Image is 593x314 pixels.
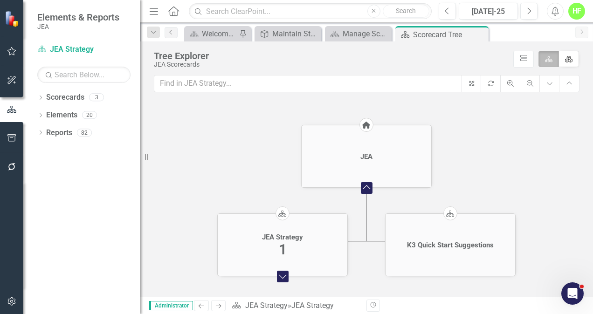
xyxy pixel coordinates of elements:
a: Manage Scorecards [327,28,389,40]
div: Scorecard Tree [413,29,486,41]
div: K3 Quick Start Suggestions [407,241,494,249]
button: HF [568,3,585,20]
a: JEA Strategy [37,44,131,55]
input: Find in JEA Strategy... [154,75,462,92]
div: 1 [279,241,287,258]
div: 82 [77,129,92,137]
a: K3 Quick Start Suggestions [405,241,496,249]
div: JEA [360,152,372,161]
img: ClearPoint Strategy [5,11,21,27]
iframe: Intercom live chat [561,282,584,305]
a: Scorecards [46,92,84,103]
input: Search Below... [37,67,131,83]
div: Manage Scorecards [343,28,389,40]
button: [DATE]-25 [459,3,518,20]
span: Search [396,7,416,14]
div: 20 [82,111,97,119]
div: Tree Explorer [154,51,509,61]
div: 3 [89,94,104,102]
small: JEA [37,23,119,30]
div: [DATE]-25 [462,6,515,17]
div: JEA Strategy [291,301,334,310]
span: Administrator [149,301,193,310]
button: Search [383,5,429,18]
a: Maintain Strong Financial Health [257,28,319,40]
div: JEA Scorecards [154,61,509,68]
a: Elements [46,110,77,121]
a: JEA Strategy [245,301,288,310]
div: » [232,300,359,311]
div: JEA Strategy [262,233,303,241]
a: Reports [46,128,72,138]
a: JEA Strategy [260,233,305,241]
div: Maintain Strong Financial Health [272,28,319,40]
a: Welcome Page [186,28,237,40]
span: Elements & Reports [37,12,119,23]
div: Welcome Page [202,28,237,40]
input: Search ClearPoint... [189,3,432,20]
